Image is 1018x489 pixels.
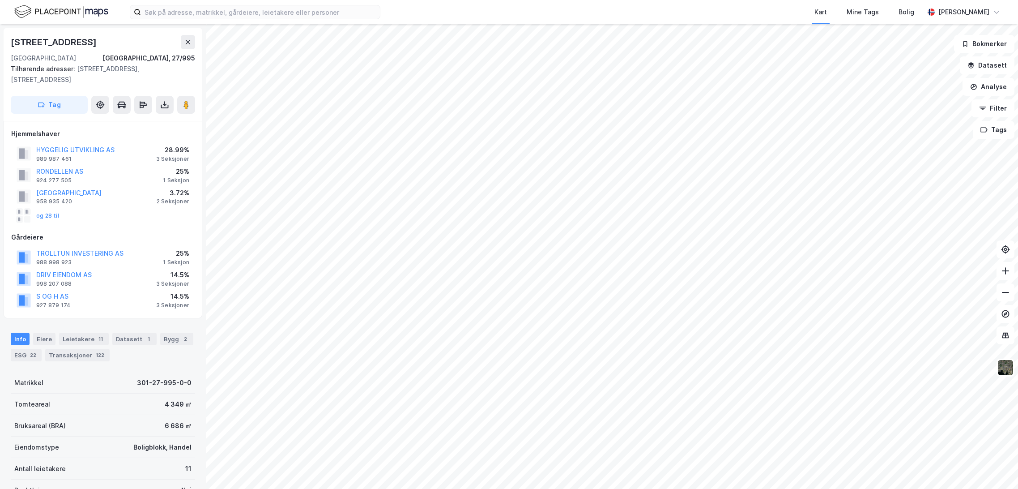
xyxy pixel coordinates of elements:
[11,349,42,361] div: ESG
[94,351,106,360] div: 122
[11,64,188,85] div: [STREET_ADDRESS], [STREET_ADDRESS]
[156,270,189,280] div: 14.5%
[11,35,98,49] div: [STREET_ADDRESS]
[163,259,189,266] div: 1 Seksjon
[36,177,72,184] div: 924 277 505
[33,333,55,345] div: Eiere
[973,446,1018,489] iframe: Chat Widget
[963,78,1014,96] button: Analyse
[36,198,72,205] div: 958 935 420
[141,5,380,19] input: Søk på adresse, matrikkel, gårdeiere, leietakere eller personer
[973,446,1018,489] div: Kontrollprogram for chat
[137,377,192,388] div: 301-27-995-0-0
[144,335,153,343] div: 1
[960,56,1014,74] button: Datasett
[11,96,88,114] button: Tag
[36,280,72,287] div: 998 207 088
[14,442,59,453] div: Eiendomstype
[165,420,192,431] div: 6 686 ㎡
[847,7,879,17] div: Mine Tags
[160,333,193,345] div: Bygg
[156,280,189,287] div: 3 Seksjoner
[156,155,189,163] div: 3 Seksjoner
[11,53,76,64] div: [GEOGRAPHIC_DATA]
[14,399,50,410] div: Tomteareal
[163,248,189,259] div: 25%
[59,333,109,345] div: Leietakere
[185,463,192,474] div: 11
[157,198,189,205] div: 2 Seksjoner
[11,232,195,243] div: Gårdeiere
[156,145,189,155] div: 28.99%
[28,351,38,360] div: 22
[156,302,189,309] div: 3 Seksjoner
[45,349,110,361] div: Transaksjoner
[14,463,66,474] div: Antall leietakere
[157,188,189,198] div: 3.72%
[14,377,43,388] div: Matrikkel
[973,121,1014,139] button: Tags
[181,335,190,343] div: 2
[997,359,1014,376] img: 9k=
[36,155,72,163] div: 989 987 461
[163,177,189,184] div: 1 Seksjon
[14,4,108,20] img: logo.f888ab2527a4732fd821a326f86c7f29.svg
[11,129,195,139] div: Hjemmelshaver
[36,259,72,266] div: 988 998 923
[14,420,66,431] div: Bruksareal (BRA)
[11,65,77,73] span: Tilhørende adresser:
[156,291,189,302] div: 14.5%
[133,442,192,453] div: Boligblokk, Handel
[814,7,827,17] div: Kart
[11,333,30,345] div: Info
[102,53,195,64] div: [GEOGRAPHIC_DATA], 27/995
[36,302,71,309] div: 927 879 174
[96,335,105,343] div: 11
[971,99,1014,117] button: Filter
[899,7,914,17] div: Bolig
[112,333,157,345] div: Datasett
[938,7,989,17] div: [PERSON_NAME]
[163,166,189,177] div: 25%
[165,399,192,410] div: 4 349 ㎡
[954,35,1014,53] button: Bokmerker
